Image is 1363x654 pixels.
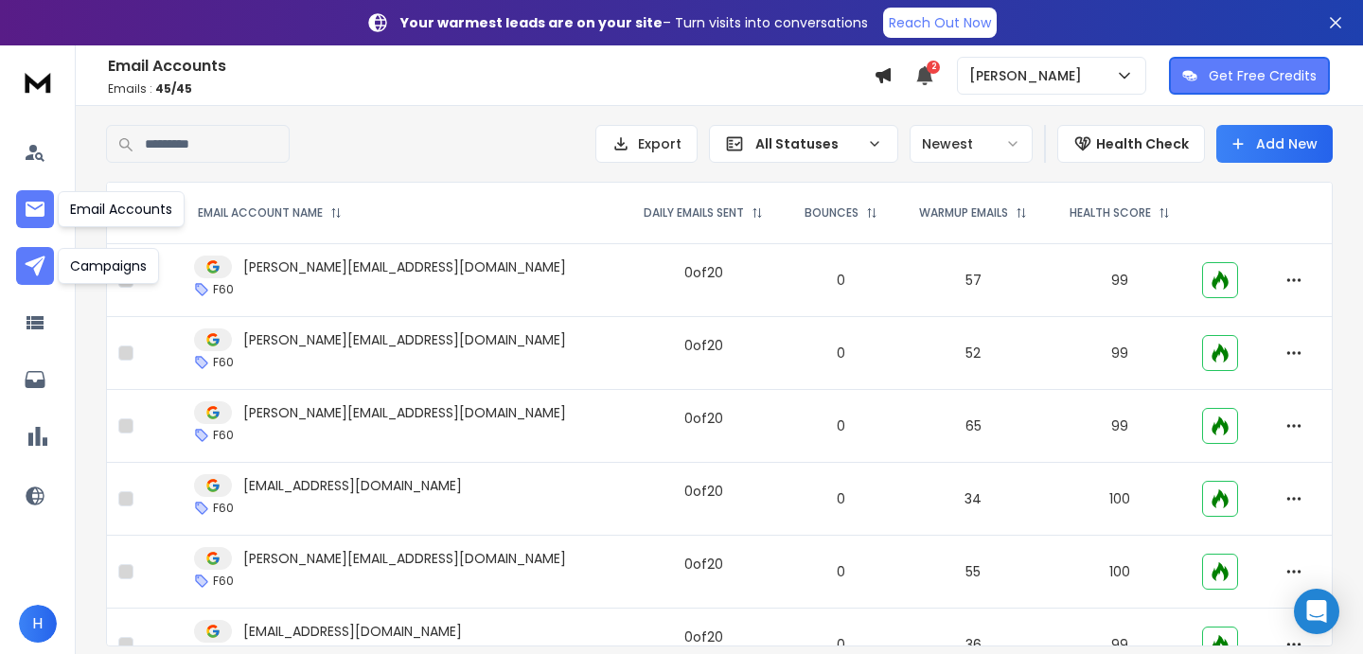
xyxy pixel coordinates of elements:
p: BOUNCES [805,205,859,221]
p: 0 [796,635,886,654]
div: Email Accounts [58,191,185,227]
div: Open Intercom Messenger [1294,589,1339,634]
p: WARMUP EMAILS [919,205,1008,221]
div: 0 of 20 [684,336,723,355]
h1: Email Accounts [108,55,874,78]
div: 0 of 20 [684,482,723,501]
a: Reach Out Now [883,8,997,38]
p: 0 [796,416,886,435]
p: F60 [213,355,234,370]
p: F60 [213,501,234,516]
p: F60 [213,282,234,297]
p: [EMAIL_ADDRESS][DOMAIN_NAME] [243,476,462,495]
div: Campaigns [58,248,159,284]
div: 0 of 20 [684,263,723,282]
button: Export [595,125,698,163]
button: H [19,605,57,643]
button: Add New [1216,125,1333,163]
div: EMAIL ACCOUNT NAME [198,205,342,221]
td: 100 [1049,536,1192,609]
button: Health Check [1057,125,1205,163]
td: 99 [1049,390,1192,463]
p: – Turn visits into conversations [400,13,868,32]
p: Emails : [108,81,874,97]
td: 34 [897,463,1048,536]
p: Reach Out Now [889,13,991,32]
p: [EMAIL_ADDRESS][DOMAIN_NAME] [243,622,462,641]
p: 0 [796,344,886,362]
p: F60 [213,428,234,443]
p: [PERSON_NAME][EMAIL_ADDRESS][DOMAIN_NAME] [243,403,566,422]
p: HEALTH SCORE [1070,205,1151,221]
p: F60 [213,574,234,589]
div: 0 of 20 [684,409,723,428]
td: 99 [1049,317,1192,390]
td: 100 [1049,463,1192,536]
p: DAILY EMAILS SENT [644,205,744,221]
p: Get Free Credits [1209,66,1317,85]
strong: Your warmest leads are on your site [400,13,663,32]
p: [PERSON_NAME] [969,66,1089,85]
img: logo [19,64,57,99]
div: 0 of 20 [684,555,723,574]
button: Get Free Credits [1169,57,1330,95]
p: [PERSON_NAME][EMAIL_ADDRESS][DOMAIN_NAME] [243,330,566,349]
td: 57 [897,244,1048,317]
td: 99 [1049,244,1192,317]
p: 0 [796,489,886,508]
td: 65 [897,390,1048,463]
td: 52 [897,317,1048,390]
span: 45 / 45 [155,80,192,97]
p: [PERSON_NAME][EMAIL_ADDRESS][DOMAIN_NAME] [243,257,566,276]
span: 2 [927,61,940,74]
p: 0 [796,562,886,581]
p: All Statuses [755,134,859,153]
button: Newest [910,125,1033,163]
div: 0 of 20 [684,627,723,646]
td: 55 [897,536,1048,609]
p: 0 [796,271,886,290]
p: [PERSON_NAME][EMAIL_ADDRESS][DOMAIN_NAME] [243,549,566,568]
p: Health Check [1096,134,1189,153]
